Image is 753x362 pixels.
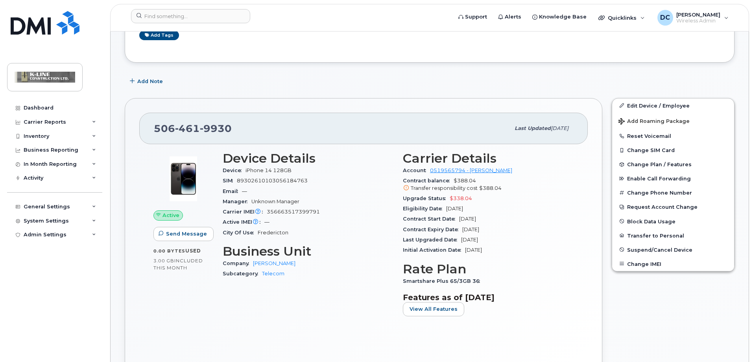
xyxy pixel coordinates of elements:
span: Last Upgraded Date [403,237,461,243]
a: [PERSON_NAME] [253,260,295,266]
span: Eligibility Date [403,206,446,212]
a: 0519565794 - [PERSON_NAME] [430,167,512,173]
h3: Carrier Details [403,151,574,165]
span: Initial Activation Date [403,247,465,253]
a: Add tags [139,30,179,40]
span: SIM [223,178,237,184]
button: View All Features [403,302,464,316]
span: Unknown Manager [251,199,299,204]
span: Email [223,188,242,194]
span: used [185,248,201,254]
span: Active IMEI [223,219,264,225]
span: Add Note [137,78,163,85]
img: image20231002-3703462-njx0qo.jpeg [160,155,207,202]
span: Quicklinks [608,15,637,21]
span: Contract Start Date [403,216,459,222]
span: Knowledge Base [539,13,587,21]
span: Transfer responsibility cost [411,185,478,191]
span: Send Message [166,230,207,238]
span: 461 [175,123,200,134]
a: Telecom [262,271,284,277]
span: Carrier IMEI [223,209,267,215]
span: $388.04 [479,185,502,191]
span: included this month [153,258,203,271]
h3: Business Unit [223,244,393,258]
span: Fredericton [258,230,288,236]
span: Contract Expiry Date [403,226,462,232]
span: 3.00 GB [153,258,174,264]
button: Change Phone Number [612,186,734,200]
button: Request Account Change [612,200,734,214]
button: Change Plan / Features [612,157,734,171]
span: Device [223,167,245,173]
a: Support [453,9,493,25]
span: Manager [223,199,251,204]
span: [DATE] [461,237,478,243]
span: Contract balance [403,178,454,184]
div: Quicklinks [593,10,650,26]
a: Alerts [493,9,527,25]
span: [DATE] [551,125,568,131]
h3: Rate Plan [403,262,574,276]
span: Account [403,167,430,173]
button: Enable Call Forwarding [612,171,734,186]
span: City Of Use [223,230,258,236]
button: Change SIM Card [612,143,734,157]
span: $338.04 [450,195,472,201]
div: Darcy Cook [652,10,734,26]
button: Send Message [153,227,214,241]
span: [DATE] [459,216,476,222]
span: Company [223,260,253,266]
span: Active [162,212,179,219]
span: Alerts [505,13,521,21]
span: [DATE] [465,247,482,253]
span: Wireless Admin [676,18,720,24]
button: Add Roaming Package [612,113,734,129]
button: Transfer to Personal [612,228,734,243]
button: Reset Voicemail [612,129,734,143]
button: Change IMEI [612,257,734,271]
button: Add Note [125,74,170,89]
span: 89302610103056184763 [237,178,308,184]
button: Block Data Usage [612,214,734,228]
span: Enable Call Forwarding [627,176,691,182]
span: — [242,188,247,194]
span: Add Roaming Package [618,118,690,126]
span: 0.00 Bytes [153,248,185,254]
span: Subcategory [223,271,262,277]
span: 356663517399791 [267,209,320,215]
span: iPhone 14 128GB [245,167,292,173]
span: $388.04 [403,178,574,192]
input: Find something... [131,9,250,23]
span: Support [465,13,487,21]
span: 9930 [200,123,232,134]
span: Upgrade Status [403,195,450,201]
span: — [264,219,269,225]
h3: Device Details [223,151,393,165]
span: Change Plan / Features [627,162,692,167]
button: Suspend/Cancel Device [612,243,734,257]
span: DC [660,13,670,22]
h3: Features as of [DATE] [403,293,574,302]
span: Suspend/Cancel Device [627,247,692,252]
a: Edit Device / Employee [612,98,734,113]
span: Smartshare Plus 65/3GB 36 [403,278,484,284]
span: [DATE] [446,206,463,212]
span: View All Features [410,305,458,313]
a: Knowledge Base [527,9,592,25]
span: 506 [154,123,232,134]
span: [DATE] [462,226,479,232]
span: Last updated [515,125,551,131]
span: [PERSON_NAME] [676,11,720,18]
